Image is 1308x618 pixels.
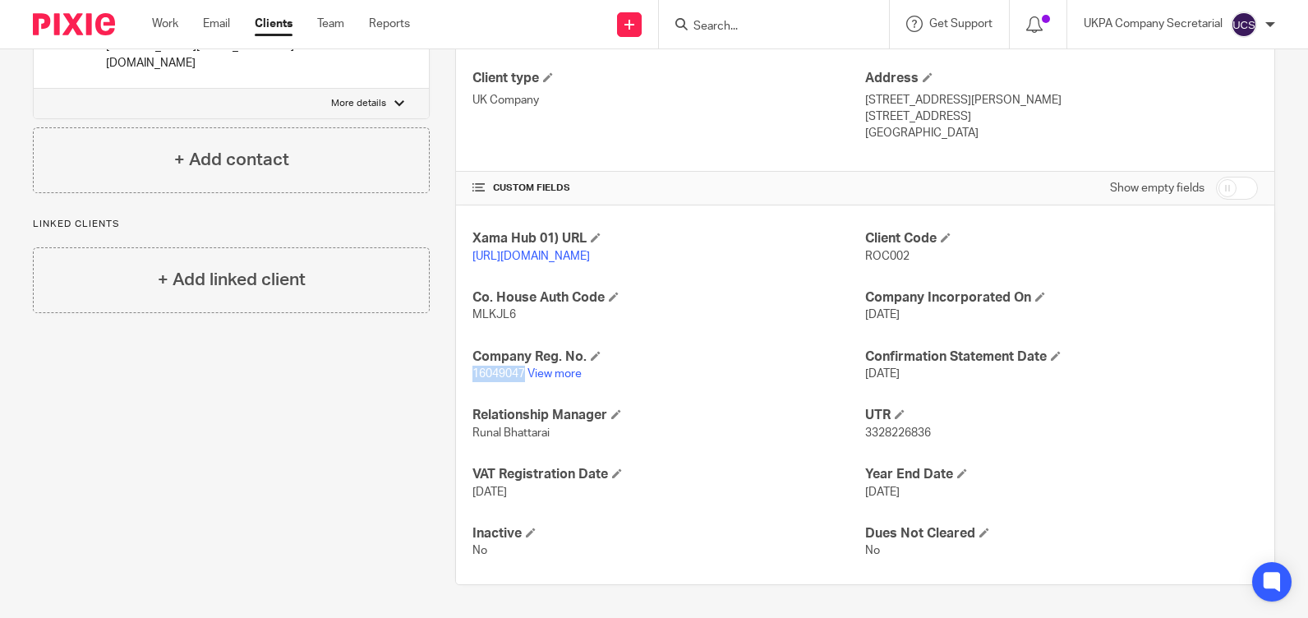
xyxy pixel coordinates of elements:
span: ROC002 [865,251,910,262]
p: [PERSON_NAME][EMAIL_ADDRESS][DOMAIN_NAME] [106,38,366,71]
p: UKPA Company Secretarial [1084,16,1223,32]
a: Clients [255,16,292,32]
h4: CUSTOM FIELDS [472,182,865,195]
h4: Address [865,70,1258,87]
span: 16049047 [472,368,525,380]
span: No [472,545,487,556]
label: Show empty fields [1110,180,1204,196]
h4: + Add contact [174,147,289,173]
h4: Inactive [472,525,865,542]
span: No [865,545,880,556]
span: Get Support [929,18,993,30]
span: [DATE] [472,487,507,498]
h4: Xama Hub 01) URL [472,230,865,247]
h4: Co. House Auth Code [472,289,865,307]
h4: VAT Registration Date [472,466,865,483]
h4: Client Code [865,230,1258,247]
img: Pixie [33,13,115,35]
h4: UTR [865,407,1258,424]
h4: Confirmation Statement Date [865,348,1258,366]
h4: Relationship Manager [472,407,865,424]
h4: + Add linked client [158,267,306,293]
h4: Dues Not Cleared [865,525,1258,542]
p: Linked clients [33,218,430,231]
a: Reports [369,16,410,32]
span: [DATE] [865,368,900,380]
p: [STREET_ADDRESS] [865,108,1258,125]
h4: Company Reg. No. [472,348,865,366]
a: View more [527,368,582,380]
a: Email [203,16,230,32]
h4: Company Incorporated On [865,289,1258,307]
p: [GEOGRAPHIC_DATA] [865,125,1258,141]
a: Team [317,16,344,32]
a: Work [152,16,178,32]
span: MLKJL6 [472,309,516,321]
a: [URL][DOMAIN_NAME] [472,251,590,262]
p: [STREET_ADDRESS][PERSON_NAME] [865,92,1258,108]
span: [DATE] [865,309,900,321]
span: [DATE] [865,487,900,498]
h4: Client type [472,70,865,87]
span: 3328226836 [865,427,931,439]
h4: Year End Date [865,466,1258,483]
span: Runal Bhattarai [472,427,550,439]
p: More details [331,97,386,110]
p: UK Company [472,92,865,108]
img: svg%3E [1231,12,1257,38]
input: Search [692,20,840,35]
